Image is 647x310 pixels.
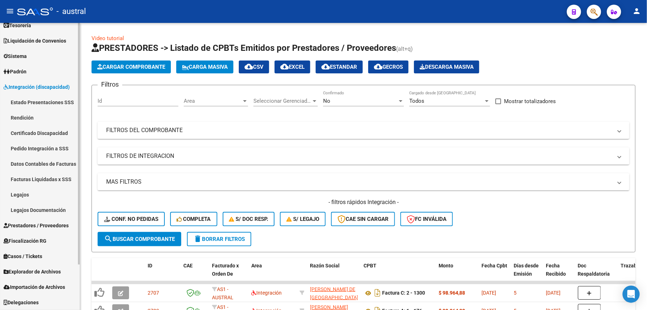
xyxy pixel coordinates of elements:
[4,83,70,91] span: Integración (discapacidad)
[6,7,14,15] mat-icon: menu
[104,236,175,242] span: Buscar Comprobante
[184,98,242,104] span: Area
[331,212,395,226] button: CAE SIN CARGAR
[286,216,319,222] span: S/ legajo
[98,79,122,89] h3: Filtros
[98,198,629,206] h4: - filtros rápidos Integración -
[106,152,612,160] mat-panel-title: FILTROS DE INTEGRACION
[4,68,26,76] span: Padrón
[4,268,61,276] span: Explorador de Archivos
[248,258,297,290] datatable-header-cell: Area
[316,60,363,73] button: Estandar
[364,263,376,268] span: CPBT
[212,263,239,277] span: Facturado x Orden De
[223,212,275,226] button: S/ Doc Resp.
[183,263,193,268] span: CAE
[280,64,305,70] span: EXCEL
[373,287,382,299] i: Descargar documento
[193,236,245,242] span: Borrar Filtros
[92,43,396,53] span: PRESTADORES -> Listado de CPBTs Emitidos por Prestadores / Proveedores
[310,263,340,268] span: Razón Social
[193,234,202,243] mat-icon: delete
[623,286,640,303] div: Open Intercom Messenger
[4,222,69,229] span: Prestadores / Proveedores
[170,212,217,226] button: Completa
[439,290,465,296] strong: $ 98.964,88
[177,216,211,222] span: Completa
[4,21,31,29] span: Tesorería
[92,60,171,73] button: Cargar Comprobante
[511,258,543,290] datatable-header-cell: Días desde Emisión
[374,64,403,70] span: Gecros
[396,45,413,52] span: (alt+q)
[4,52,27,60] span: Sistema
[148,263,152,268] span: ID
[145,258,181,290] datatable-header-cell: ID
[414,60,479,73] button: Descarga Masiva
[321,64,357,70] span: Estandar
[98,212,165,226] button: Conf. no pedidas
[504,97,556,106] span: Mostrar totalizadores
[361,258,436,290] datatable-header-cell: CPBT
[251,263,262,268] span: Area
[251,290,282,296] span: Integración
[307,258,361,290] datatable-header-cell: Razón Social
[98,173,629,190] mat-expansion-panel-header: MAS FILTROS
[578,263,610,277] span: Doc Respaldatoria
[4,299,39,306] span: Delegaciones
[98,122,629,139] mat-expansion-panel-header: FILTROS DEL COMPROBANTE
[245,62,253,71] mat-icon: cloud_download
[543,258,575,290] datatable-header-cell: Fecha Recibido
[4,37,66,45] span: Liquidación de Convenios
[310,285,358,300] div: 27304220169
[310,304,348,310] span: [PERSON_NAME]
[106,126,612,134] mat-panel-title: FILTROS DEL COMPROBANTE
[414,60,479,73] app-download-masive: Descarga masiva de comprobantes (adjuntos)
[310,286,358,300] span: [PERSON_NAME] DE [GEOGRAPHIC_DATA]
[321,62,330,71] mat-icon: cloud_download
[368,60,409,73] button: Gecros
[337,216,389,222] span: CAE SIN CARGAR
[182,64,228,70] span: Carga Masiva
[176,60,233,73] button: Carga Masiva
[148,290,159,296] span: 2707
[546,263,566,277] span: Fecha Recibido
[212,286,241,309] span: AS1 - AUSTRAL SALUD RNAS
[97,64,165,70] span: Cargar Comprobante
[514,290,517,296] span: 5
[98,147,629,165] mat-expansion-panel-header: FILTROS DE INTEGRACION
[4,283,65,291] span: Importación de Archivos
[181,258,209,290] datatable-header-cell: CAE
[239,60,269,73] button: CSV
[280,212,326,226] button: S/ legajo
[229,216,268,222] span: S/ Doc Resp.
[275,60,310,73] button: EXCEL
[439,263,453,268] span: Monto
[4,237,46,245] span: Fiscalización RG
[514,263,539,277] span: Días desde Emisión
[407,216,446,222] span: FC Inválida
[187,232,251,246] button: Borrar Filtros
[253,98,311,104] span: Seleccionar Gerenciador
[104,234,113,243] mat-icon: search
[98,232,181,246] button: Buscar Comprobante
[436,258,479,290] datatable-header-cell: Monto
[382,290,425,296] strong: Factura C: 2 - 1300
[546,290,560,296] span: [DATE]
[481,263,507,268] span: Fecha Cpbt
[106,178,612,186] mat-panel-title: MAS FILTROS
[209,258,248,290] datatable-header-cell: Facturado x Orden De
[479,258,511,290] datatable-header-cell: Fecha Cpbt
[633,7,641,15] mat-icon: person
[245,64,263,70] span: CSV
[409,98,424,104] span: Todos
[280,62,289,71] mat-icon: cloud_download
[92,35,124,42] a: Video tutorial
[420,64,474,70] span: Descarga Masiva
[481,290,496,296] span: [DATE]
[575,258,618,290] datatable-header-cell: Doc Respaldatoria
[400,212,453,226] button: FC Inválida
[56,4,86,19] span: - austral
[323,98,330,104] span: No
[374,62,382,71] mat-icon: cloud_download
